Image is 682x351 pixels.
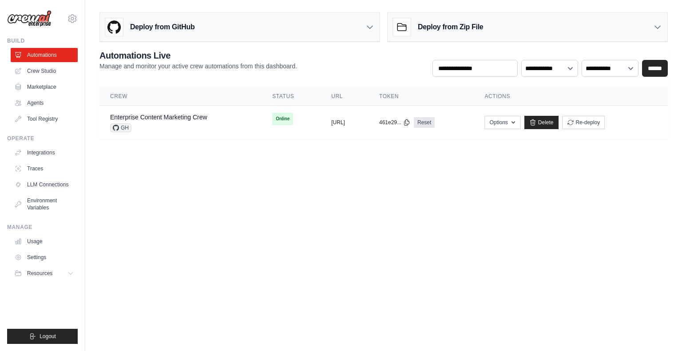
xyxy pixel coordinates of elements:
img: GitHub Logo [105,18,123,36]
p: Manage and monitor your active crew automations from this dashboard. [99,62,297,71]
a: Agents [11,96,78,110]
button: Logout [7,329,78,344]
th: Actions [474,87,668,106]
a: Automations [11,48,78,62]
div: Build [7,37,78,44]
span: Resources [27,270,52,277]
img: Logo [7,10,52,27]
h3: Deploy from Zip File [418,22,483,32]
div: Manage [7,224,78,231]
a: Marketplace [11,80,78,94]
a: Tool Registry [11,112,78,126]
button: Options [484,116,520,129]
span: Logout [40,333,56,340]
span: Online [272,113,293,125]
th: URL [321,87,369,106]
a: Reset [414,117,435,128]
th: Crew [99,87,262,106]
th: Status [262,87,321,106]
button: Resources [11,266,78,280]
h2: Automations Live [99,49,297,62]
a: Usage [11,234,78,248]
div: Operate [7,135,78,142]
a: Settings [11,250,78,264]
a: Environment Variables [11,193,78,215]
a: LLM Connections [11,177,78,192]
a: Integrations [11,146,78,160]
span: GH [110,123,131,132]
button: 461e29... [379,119,410,126]
th: Token [369,87,474,106]
a: Delete [524,116,559,129]
a: Enterprise Content Marketing Crew [110,114,207,121]
button: Re-deploy [562,116,605,129]
a: Crew Studio [11,64,78,78]
a: Traces [11,162,78,176]
h3: Deploy from GitHub [130,22,194,32]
